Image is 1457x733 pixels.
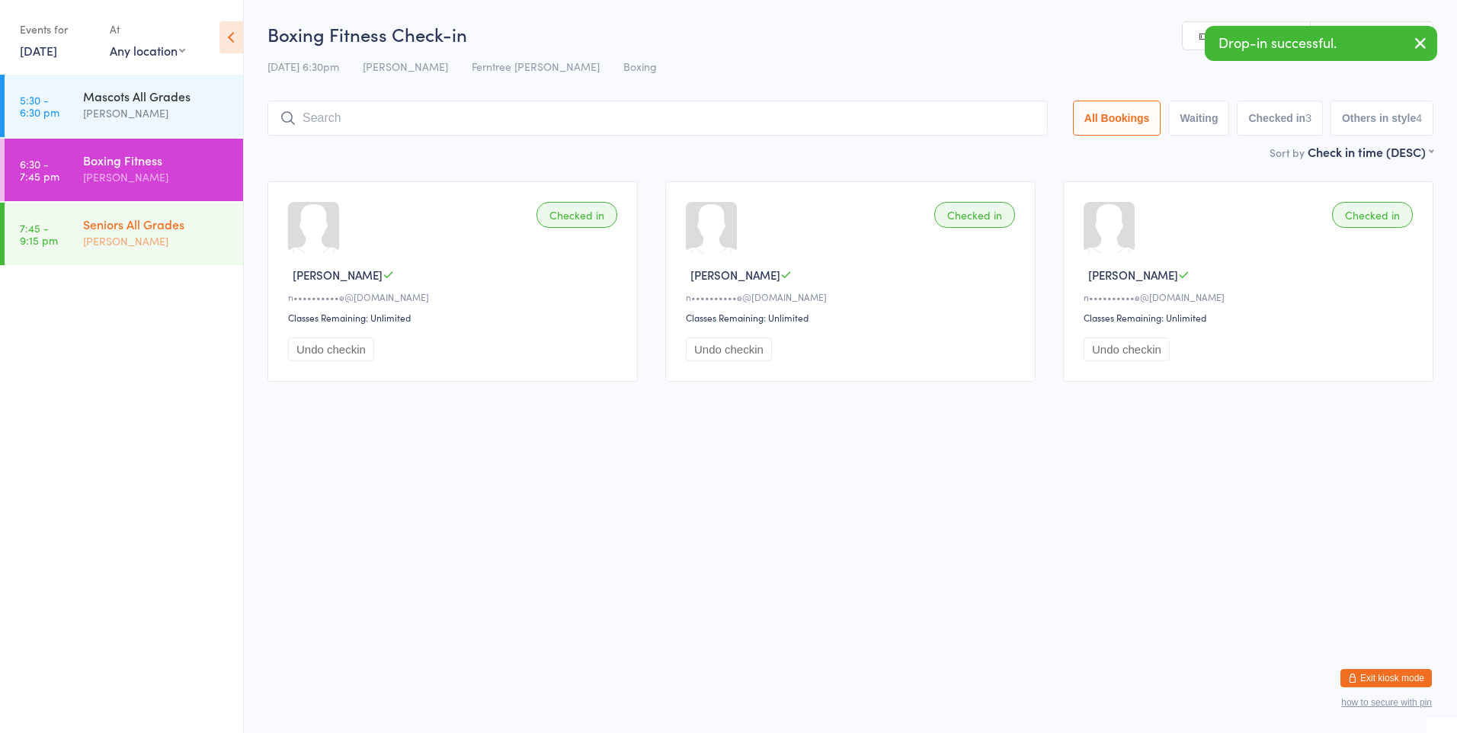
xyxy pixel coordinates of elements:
div: Classes Remaining: Unlimited [1084,311,1417,324]
div: Events for [20,17,94,42]
button: Undo checkin [1084,338,1170,361]
input: Search [267,101,1048,136]
div: Any location [110,42,185,59]
button: Undo checkin [288,338,374,361]
button: Waiting [1168,101,1229,136]
div: Classes Remaining: Unlimited [686,311,1020,324]
span: [PERSON_NAME] [363,59,448,74]
div: n••••••••••e@[DOMAIN_NAME] [288,290,622,303]
button: Checked in3 [1237,101,1323,136]
a: 7:45 -9:15 pmSeniors All Grades[PERSON_NAME] [5,203,243,265]
a: [DATE] [20,42,57,59]
span: Ferntree [PERSON_NAME] [472,59,600,74]
label: Sort by [1270,145,1305,160]
span: [PERSON_NAME] [690,267,780,283]
a: 6:30 -7:45 pmBoxing Fitness[PERSON_NAME] [5,139,243,201]
div: Drop-in successful. [1205,26,1437,61]
div: At [110,17,185,42]
div: Checked in [536,202,617,228]
div: n••••••••••e@[DOMAIN_NAME] [686,290,1020,303]
span: Boxing [623,59,657,74]
button: Exit kiosk mode [1340,669,1432,687]
button: Undo checkin [686,338,772,361]
button: All Bookings [1073,101,1161,136]
div: 4 [1416,112,1422,124]
time: 5:30 - 6:30 pm [20,94,59,118]
time: 6:30 - 7:45 pm [20,158,59,182]
span: [DATE] 6:30pm [267,59,339,74]
div: n••••••••••e@[DOMAIN_NAME] [1084,290,1417,303]
div: Check in time (DESC) [1308,143,1433,160]
button: Others in style4 [1331,101,1433,136]
span: [PERSON_NAME] [293,267,383,283]
div: [PERSON_NAME] [83,168,230,186]
div: Checked in [1332,202,1413,228]
h2: Boxing Fitness Check-in [267,21,1433,46]
a: 5:30 -6:30 pmMascots All Grades[PERSON_NAME] [5,75,243,137]
div: Mascots All Grades [83,88,230,104]
div: Checked in [934,202,1015,228]
span: [PERSON_NAME] [1088,267,1178,283]
div: Boxing Fitness [83,152,230,168]
time: 7:45 - 9:15 pm [20,222,58,246]
div: Seniors All Grades [83,216,230,232]
div: 3 [1305,112,1311,124]
div: Classes Remaining: Unlimited [288,311,622,324]
div: [PERSON_NAME] [83,232,230,250]
div: [PERSON_NAME] [83,104,230,122]
button: how to secure with pin [1341,697,1432,708]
